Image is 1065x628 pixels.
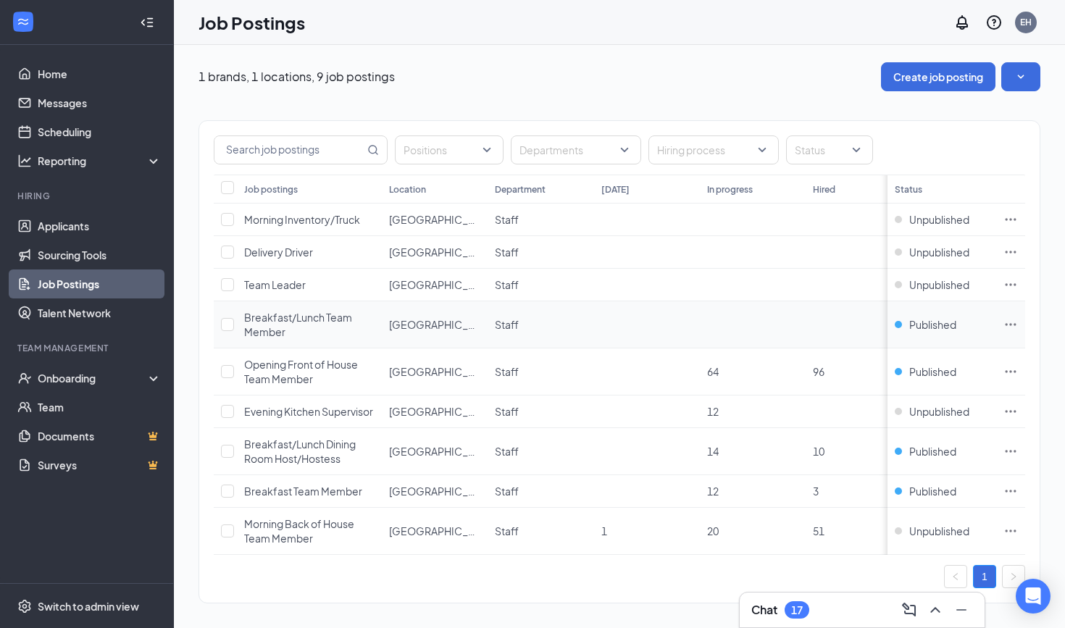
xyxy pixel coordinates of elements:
span: left [951,572,960,581]
div: Location [389,183,426,196]
button: SmallChevronDown [1001,62,1040,91]
div: Team Management [17,342,159,354]
span: Morning Back of House Team Member [244,517,354,545]
span: 3 [813,485,819,498]
a: Job Postings [38,269,162,298]
td: Staff [488,475,593,508]
a: Sourcing Tools [38,240,162,269]
svg: Ellipses [1003,245,1018,259]
span: Published [909,444,956,459]
td: Lebanon [382,236,488,269]
td: Lebanon [382,428,488,475]
span: Breakfast/Lunch Dining Room Host/Hostess [244,437,356,465]
span: [GEOGRAPHIC_DATA] [389,445,495,458]
svg: Settings [17,599,32,614]
span: Breakfast Team Member [244,485,362,498]
svg: Ellipses [1003,484,1018,498]
button: right [1002,565,1025,588]
span: Staff [495,445,519,458]
span: Staff [495,246,519,259]
td: Staff [488,508,593,555]
li: Previous Page [944,565,967,588]
td: Staff [488,395,593,428]
td: Staff [488,236,593,269]
h3: Chat [751,602,777,618]
span: Staff [495,278,519,291]
a: Messages [38,88,162,117]
td: Staff [488,348,593,395]
span: Published [909,317,956,332]
div: EH [1020,16,1032,28]
span: 12 [707,405,719,418]
span: Evening Kitchen Supervisor [244,405,373,418]
a: Home [38,59,162,88]
svg: Ellipses [1003,444,1018,459]
button: ComposeMessage [898,598,921,621]
span: [GEOGRAPHIC_DATA] [389,318,495,331]
div: Reporting [38,154,162,168]
div: 17 [791,604,803,616]
span: Published [909,364,956,379]
span: [GEOGRAPHIC_DATA] [389,485,495,498]
svg: Collapse [140,15,154,30]
svg: Ellipses [1003,524,1018,538]
span: 1 [601,524,607,537]
button: left [944,565,967,588]
span: [GEOGRAPHIC_DATA] [389,213,495,226]
li: Next Page [1002,565,1025,588]
button: Minimize [950,598,973,621]
span: Staff [495,405,519,418]
a: Scheduling [38,117,162,146]
a: Talent Network [38,298,162,327]
span: Delivery Driver [244,246,313,259]
svg: Analysis [17,154,32,168]
span: 20 [707,524,719,537]
span: Unpublished [909,277,969,292]
span: Unpublished [909,404,969,419]
svg: Ellipses [1003,277,1018,292]
span: Breakfast/Lunch Team Member [244,311,352,338]
div: Hiring [17,190,159,202]
svg: WorkstreamLogo [16,14,30,29]
svg: Ellipses [1003,404,1018,419]
span: 96 [813,365,824,378]
span: Morning Inventory/Truck [244,213,360,226]
div: Switch to admin view [38,599,139,614]
td: Staff [488,204,593,236]
div: Open Intercom Messenger [1016,579,1051,614]
a: Applicants [38,212,162,240]
span: right [1009,572,1018,581]
td: Lebanon [382,301,488,348]
td: Staff [488,269,593,301]
td: Lebanon [382,204,488,236]
span: Opening Front of House Team Member [244,358,358,385]
span: Unpublished [909,212,969,227]
td: Staff [488,301,593,348]
li: 1 [973,565,996,588]
span: [GEOGRAPHIC_DATA] [389,524,495,537]
div: Department [495,183,546,196]
a: DocumentsCrown [38,422,162,451]
p: 1 brands, 1 locations, 9 job postings [199,69,395,85]
span: [GEOGRAPHIC_DATA] [389,246,495,259]
span: Staff [495,213,519,226]
svg: Ellipses [1003,212,1018,227]
span: Staff [495,365,519,378]
td: Staff [488,428,593,475]
a: SurveysCrown [38,451,162,480]
span: 14 [707,445,719,458]
th: Hired [806,175,911,204]
span: Staff [495,318,519,331]
svg: Notifications [953,14,971,31]
th: In progress [700,175,806,204]
span: Published [909,484,956,498]
span: 64 [707,365,719,378]
a: 1 [974,566,995,587]
td: Lebanon [382,395,488,428]
span: 12 [707,485,719,498]
svg: ChevronUp [927,601,944,619]
svg: ComposeMessage [901,601,918,619]
td: Lebanon [382,475,488,508]
svg: Minimize [953,601,970,619]
a: Team [38,393,162,422]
